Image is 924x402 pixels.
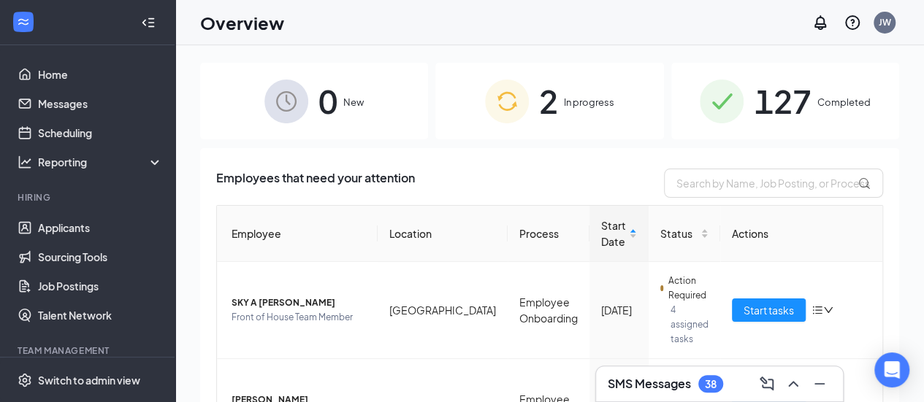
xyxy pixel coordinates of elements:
span: 127 [754,76,811,126]
span: Start tasks [744,302,794,318]
span: Status [660,225,698,241]
th: Actions [720,206,882,262]
svg: Settings [18,373,32,387]
span: 0 [318,76,337,126]
td: [GEOGRAPHIC_DATA] [378,262,508,359]
h3: SMS Messages [608,376,691,392]
a: Applicants [38,213,163,242]
svg: ComposeMessage [758,375,776,393]
span: down [823,305,833,315]
button: Start tasks [732,298,806,322]
a: Scheduling [38,118,163,147]
div: Reporting [38,155,164,169]
div: 38 [705,378,717,390]
span: Action Required [668,274,708,303]
button: ComposeMessage [755,372,779,395]
a: Messages [38,89,163,118]
svg: Notifications [812,14,829,31]
th: Status [649,206,720,262]
span: Front of House Team Member [232,310,366,325]
div: [DATE] [601,302,637,318]
div: Team Management [18,344,160,357]
a: Home [38,60,163,89]
button: ChevronUp [782,372,805,395]
button: Minimize [808,372,831,395]
th: Employee [217,206,378,262]
span: 4 assigned tasks [671,303,709,347]
th: Process [508,206,589,262]
div: JW [879,16,891,28]
svg: Minimize [811,375,828,393]
a: Talent Network [38,301,163,330]
div: Hiring [18,191,160,204]
div: Open Intercom Messenger [874,352,909,387]
svg: ChevronUp [784,375,802,393]
svg: Analysis [18,155,32,169]
th: Location [378,206,508,262]
span: New [343,95,364,109]
svg: Collapse [141,15,156,30]
span: In progress [564,95,614,109]
td: Employee Onboarding [508,262,589,359]
input: Search by Name, Job Posting, or Process [664,169,883,198]
div: Switch to admin view [38,373,140,387]
span: SKY A [PERSON_NAME] [232,295,366,310]
a: Sourcing Tools [38,242,163,271]
h1: Overview [200,10,284,35]
svg: QuestionInfo [844,14,861,31]
span: bars [812,304,823,316]
svg: WorkstreamLogo [16,15,31,29]
span: Completed [817,95,870,109]
span: 2 [539,76,558,126]
span: Start Date [601,217,626,250]
span: Employees that need your attention [216,169,415,198]
a: Job Postings [38,271,163,301]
